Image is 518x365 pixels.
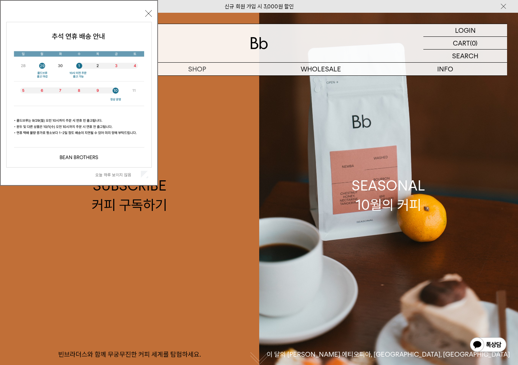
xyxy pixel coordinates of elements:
p: LOGIN [455,24,476,36]
img: 5e4d662c6b1424087153c0055ceb1a13_140731.jpg [7,22,151,167]
p: CART [453,37,470,49]
div: SEASONAL 10월의 커피 [352,176,425,215]
p: WHOLESALE [259,63,383,75]
a: SHOP [135,63,259,75]
p: (0) [470,37,478,49]
img: 카카오톡 채널 1:1 채팅 버튼 [469,337,507,354]
a: CART (0) [423,37,507,50]
p: INFO [383,63,507,75]
img: 로고 [250,37,268,49]
a: LOGIN [423,24,507,37]
label: 오늘 하루 보이지 않음 [95,172,139,177]
div: SUBSCRIBE 커피 구독하기 [92,176,167,215]
a: 신규 회원 가입 시 3,000원 할인 [225,3,294,10]
p: SEARCH [452,50,478,62]
button: 닫기 [145,10,152,17]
